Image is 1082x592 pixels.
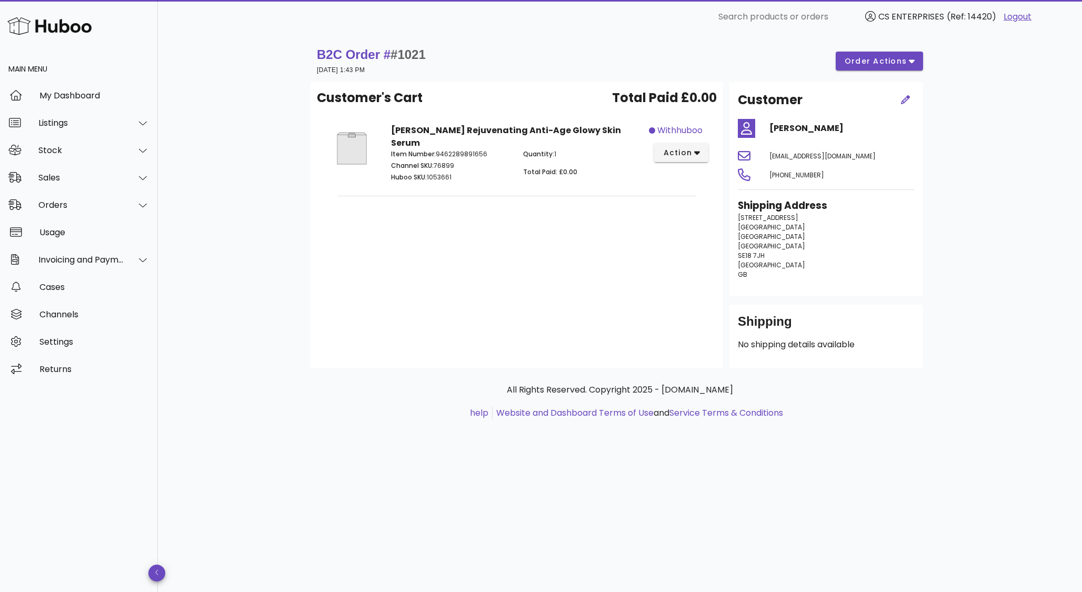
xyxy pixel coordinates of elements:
div: Stock [38,145,124,155]
div: Invoicing and Payments [38,255,124,265]
div: Shipping [738,313,915,338]
small: [DATE] 1:43 PM [317,66,365,74]
span: Item Number: [391,149,436,158]
p: All Rights Reserved. Copyright 2025 - [DOMAIN_NAME] [319,384,921,396]
span: withhuboo [657,124,703,137]
p: 9462289891656 [391,149,510,159]
div: Channels [39,309,149,319]
strong: [PERSON_NAME] Rejuvenating Anti-Age Glowy Skin Serum [391,124,621,149]
span: order actions [844,56,907,67]
button: action [654,143,708,162]
img: Product Image [325,124,378,173]
span: Total Paid: £0.00 [523,167,577,176]
strong: B2C Order # [317,47,426,62]
span: [EMAIL_ADDRESS][DOMAIN_NAME] [769,152,876,160]
span: Huboo SKU: [391,173,427,182]
span: (Ref: 14420) [947,11,996,23]
img: Huboo Logo [7,15,92,37]
span: GB [738,270,747,279]
p: 1053661 [391,173,510,182]
div: Orders [38,200,124,210]
h4: [PERSON_NAME] [769,122,915,135]
a: Logout [1004,11,1031,23]
h2: Customer [738,91,803,109]
span: [GEOGRAPHIC_DATA] [738,242,805,250]
span: [GEOGRAPHIC_DATA] [738,232,805,241]
span: #1021 [390,47,426,62]
div: Sales [38,173,124,183]
span: Total Paid £0.00 [612,88,717,107]
span: CS ENTERPRISES [878,11,944,23]
div: Cases [39,282,149,292]
span: [GEOGRAPHIC_DATA] [738,223,805,232]
span: action [663,147,692,158]
div: My Dashboard [39,91,149,101]
span: Channel SKU: [391,161,434,170]
a: help [470,407,488,419]
p: 1 [523,149,643,159]
span: [GEOGRAPHIC_DATA] [738,260,805,269]
span: SE18 7JH [738,251,765,260]
span: [PHONE_NUMBER] [769,170,824,179]
h3: Shipping Address [738,198,915,213]
p: No shipping details available [738,338,915,351]
span: Customer's Cart [317,88,423,107]
span: Quantity: [523,149,554,158]
div: Listings [38,118,124,128]
a: Service Terms & Conditions [669,407,783,419]
a: Website and Dashboard Terms of Use [496,407,654,419]
li: and [493,407,783,419]
div: Settings [39,337,149,347]
div: Returns [39,364,149,374]
span: [STREET_ADDRESS] [738,213,798,222]
p: 76899 [391,161,510,170]
div: Usage [39,227,149,237]
button: order actions [836,52,923,71]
